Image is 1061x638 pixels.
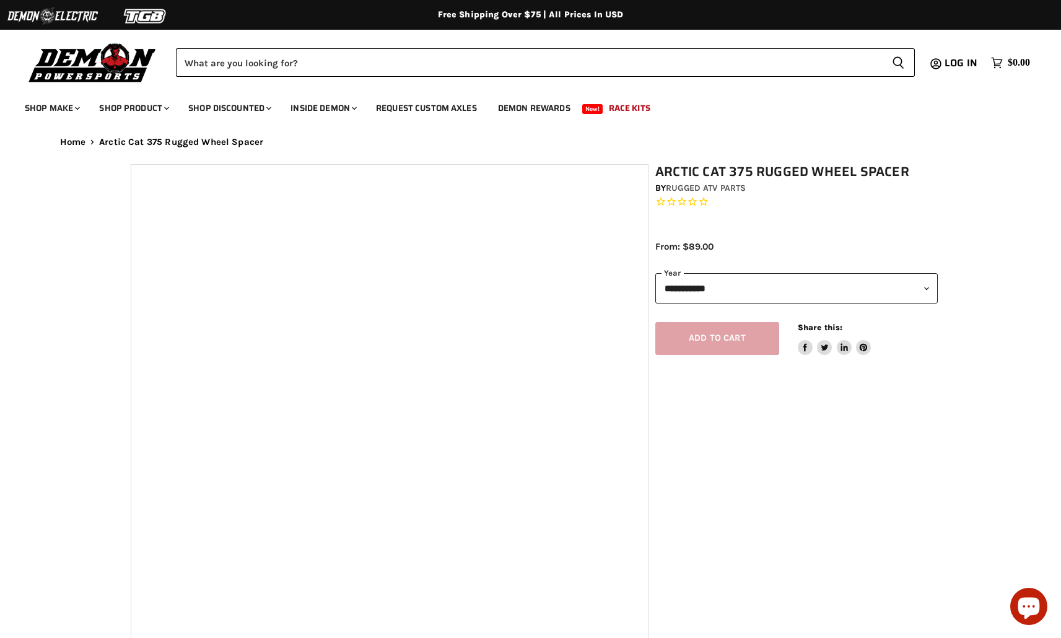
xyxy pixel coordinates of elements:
img: Demon Powersports [25,40,160,84]
select: year [655,273,938,304]
a: $0.00 [985,54,1036,72]
a: Rugged ATV Parts [666,183,746,193]
ul: Main menu [15,90,1027,121]
span: From: $89.00 [655,241,714,252]
span: $0.00 [1008,57,1030,69]
button: Search [882,48,915,77]
img: TGB Logo 2 [99,4,192,28]
span: Share this: [798,323,842,332]
div: by [655,181,938,195]
a: Home [60,137,86,147]
div: Free Shipping Over $75 | All Prices In USD [35,9,1026,20]
span: Log in [945,55,977,71]
input: Search [176,48,882,77]
a: Race Kits [600,95,660,121]
a: Shop Product [90,95,177,121]
span: Arctic Cat 375 Rugged Wheel Spacer [99,137,263,147]
a: Shop Make [15,95,87,121]
a: Shop Discounted [179,95,279,121]
span: Rated 0.0 out of 5 stars 0 reviews [655,196,938,209]
img: Demon Electric Logo 2 [6,4,99,28]
a: Demon Rewards [489,95,580,121]
nav: Breadcrumbs [35,137,1026,147]
a: Request Custom Axles [367,95,486,121]
a: Inside Demon [281,95,364,121]
inbox-online-store-chat: Shopify online store chat [1006,588,1051,628]
form: Product [176,48,915,77]
aside: Share this: [798,322,871,355]
span: New! [582,104,603,114]
a: Log in [939,58,985,69]
h1: Arctic Cat 375 Rugged Wheel Spacer [655,164,938,180]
